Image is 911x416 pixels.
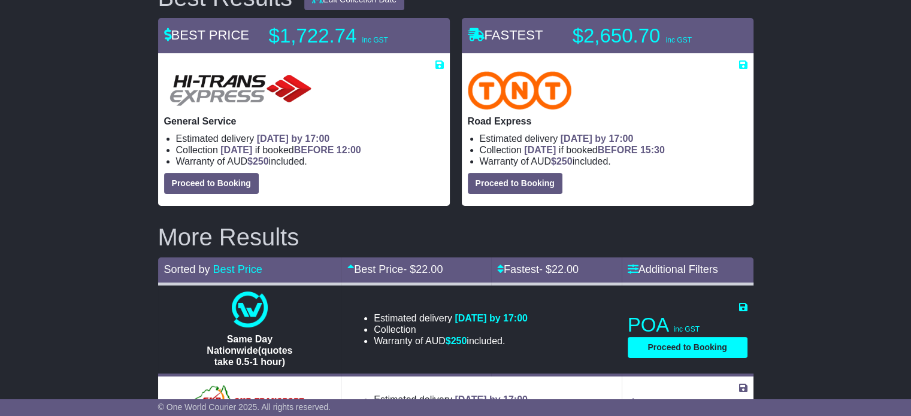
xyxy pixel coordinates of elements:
[164,173,259,194] button: Proceed to Booking
[347,263,443,275] a: Best Price- $22.00
[176,156,444,167] li: Warranty of AUD included.
[598,145,638,155] span: BEFORE
[524,145,664,155] span: if booked
[573,24,722,48] p: $2,650.70
[480,156,747,167] li: Warranty of AUD included.
[628,337,747,358] button: Proceed to Booking
[628,263,718,275] a: Additional Filters
[640,145,665,155] span: 15:30
[257,133,330,144] span: [DATE] by 17:00
[403,263,443,275] span: - $
[158,402,331,412] span: © One World Courier 2025. All rights reserved.
[556,156,573,166] span: 250
[455,313,528,323] span: [DATE] by 17:00
[561,133,634,144] span: [DATE] by 17:00
[213,263,262,275] a: Best Price
[164,71,317,110] img: HiTrans: General Service
[232,291,268,327] img: One World Courier: Same Day Nationwide(quotes take 0.5-1 hour)
[480,144,747,156] li: Collection
[468,173,562,194] button: Proceed to Booking
[497,263,579,275] a: Fastest- $22.00
[220,145,361,155] span: if booked
[176,144,444,156] li: Collection
[220,145,252,155] span: [DATE]
[164,116,444,127] p: General Service
[207,334,292,367] span: Same Day Nationwide(quotes take 0.5-1 hour)
[552,263,579,275] span: 22.00
[468,116,747,127] p: Road Express
[164,28,249,42] span: BEST PRICE
[253,156,269,166] span: 250
[468,71,572,110] img: TNT Domestic: Road Express
[455,394,528,405] span: [DATE] by 17:00
[294,145,334,155] span: BEFORE
[374,324,528,335] li: Collection
[446,336,467,346] span: $
[468,28,543,42] span: FASTEST
[374,394,528,405] li: Estimated delivery
[416,263,443,275] span: 22.00
[628,313,747,337] p: POA
[176,133,444,144] li: Estimated delivery
[480,133,747,144] li: Estimated delivery
[674,325,700,333] span: inc GST
[247,156,269,166] span: $
[524,145,556,155] span: [DATE]
[158,224,753,250] h2: More Results
[551,156,573,166] span: $
[269,24,419,48] p: $1,722.74
[539,263,579,275] span: - $
[374,335,528,347] li: Warranty of AUD included.
[164,263,210,275] span: Sorted by
[451,336,467,346] span: 250
[337,145,361,155] span: 12:00
[362,36,388,44] span: inc GST
[374,312,528,324] li: Estimated delivery
[665,36,691,44] span: inc GST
